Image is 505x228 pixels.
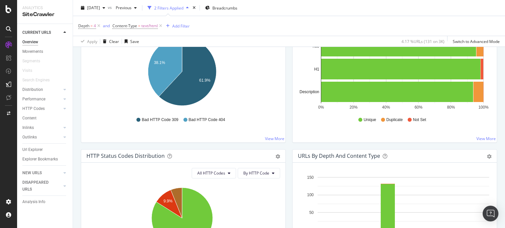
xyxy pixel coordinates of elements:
[22,5,67,11] div: Analytics
[476,136,496,141] a: View More
[413,117,426,123] span: Not Set
[199,78,210,83] text: 61.9%
[450,36,500,47] button: Switch to Advanced Mode
[386,117,403,123] span: Duplicate
[309,210,314,215] text: 50
[87,38,97,44] div: Apply
[122,36,139,47] button: Save
[22,105,61,112] a: HTTP Codes
[22,96,45,103] div: Performance
[415,105,422,110] text: 60%
[86,35,278,111] svg: A chart.
[22,115,36,122] div: Content
[163,199,173,203] text: 9.9%
[154,5,183,10] div: 2 Filters Applied
[22,156,58,163] div: Explorer Bookmarks
[138,23,140,29] span: =
[307,193,314,197] text: 100
[22,58,47,65] a: Segments
[154,60,165,65] text: 38.1%
[478,105,489,110] text: 100%
[22,170,42,176] div: NEW URLS
[108,4,113,10] span: vs
[364,117,376,123] span: Unique
[22,179,56,193] div: DISAPPEARED URLS
[22,39,68,46] a: Overview
[172,23,190,29] div: Add Filter
[265,136,284,141] a: View More
[22,198,68,205] a: Analysis Info
[238,168,280,178] button: By HTTP Code
[22,48,68,55] a: Movements
[191,5,197,11] div: times
[22,179,61,193] a: DISAPPEARED URLS
[112,23,137,29] span: Content-Type
[447,105,455,110] text: 80%
[22,146,68,153] a: Url Explorer
[312,44,320,49] text: Title
[87,5,100,10] span: 2025 Oct. 13th
[22,105,45,112] div: HTTP Codes
[22,124,61,131] a: Inlinks
[300,90,319,94] text: Description
[142,117,178,123] span: Bad HTTP Code 309
[113,5,132,10] span: Previous
[113,3,139,13] button: Previous
[130,38,139,44] div: Save
[192,168,236,178] button: All HTTP Codes
[90,23,93,29] span: =
[212,5,237,10] span: Breadcrumbs
[141,21,158,31] span: text/html
[276,154,280,159] div: gear
[22,29,51,36] div: CURRENT URLS
[109,38,119,44] div: Clear
[22,86,61,93] a: Distribution
[22,29,61,36] a: CURRENT URLS
[22,67,39,74] a: Visits
[314,67,320,72] text: H1
[94,21,96,31] span: 4
[100,36,119,47] button: Clear
[22,11,67,18] div: SiteCrawler
[22,48,43,55] div: Movements
[103,23,110,29] button: and
[22,124,34,131] div: Inlinks
[22,77,56,84] a: Search Engines
[22,39,38,46] div: Overview
[298,35,489,111] svg: A chart.
[22,134,61,141] a: Outlinks
[382,105,390,110] text: 40%
[349,105,357,110] text: 20%
[307,175,314,180] text: 150
[22,86,43,93] div: Distribution
[86,153,165,159] div: HTTP Status Codes Distribution
[22,58,40,65] div: Segments
[78,23,89,29] span: Depth
[78,3,108,13] button: [DATE]
[189,117,225,123] span: Bad HTTP Code 404
[197,170,225,176] span: All HTTP Codes
[78,36,97,47] button: Apply
[318,105,324,110] text: 0%
[22,67,32,74] div: Visits
[22,115,68,122] a: Content
[22,96,61,103] a: Performance
[163,22,190,30] button: Add Filter
[401,38,445,44] div: 4.17 % URLs ( 131 on 3K )
[22,146,43,153] div: Url Explorer
[483,206,498,221] div: Open Intercom Messenger
[145,3,191,13] button: 2 Filters Applied
[487,154,492,159] div: gear
[22,77,50,84] div: Search Engines
[203,3,240,13] button: Breadcrumbs
[453,38,500,44] div: Switch to Advanced Mode
[22,170,61,176] a: NEW URLS
[22,156,68,163] a: Explorer Bookmarks
[22,134,37,141] div: Outlinks
[298,153,380,159] div: URLs by Depth and Content Type
[243,170,269,176] span: By HTTP Code
[22,198,45,205] div: Analysis Info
